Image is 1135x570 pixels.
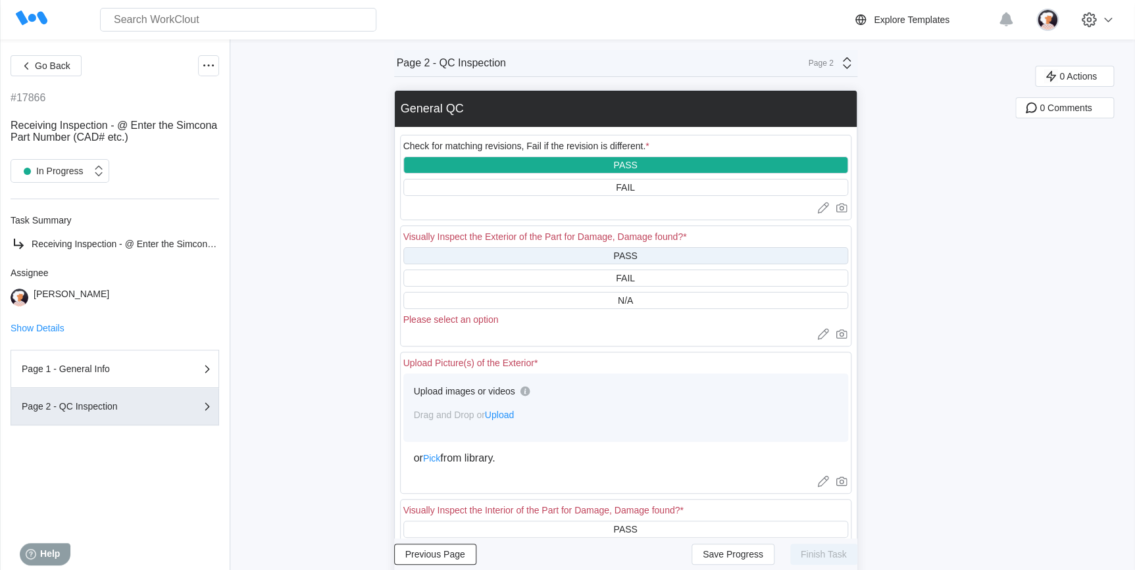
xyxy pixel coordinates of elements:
[403,314,848,325] div: Please select an option
[100,8,376,32] input: Search WorkClout
[874,14,949,25] div: Explore Templates
[22,402,153,411] div: Page 2 - QC Inspection
[1040,103,1092,112] span: 0 Comments
[613,160,637,170] div: PASS
[613,250,637,261] div: PASS
[703,550,763,559] span: Save Progress
[11,120,217,143] span: Receiving Inspection - @ Enter the Simcona Part Number (CAD# etc.)
[618,295,633,306] div: N/A
[853,12,992,28] a: Explore Templates
[405,550,465,559] span: Previous Page
[401,102,464,116] div: General QC
[423,453,440,463] span: Pick
[11,236,219,252] a: Receiving Inspection - @ Enter the Simcona Part Number (CAD# etc.)
[403,141,649,151] div: Check for matching revisions, Fail if the revision is different.
[11,388,219,425] button: Page 2 - QC Inspection
[1059,72,1097,81] span: 0 Actions
[35,61,70,70] span: Go Back
[11,215,219,226] div: Task Summary
[801,59,834,68] div: Page 2
[11,350,219,388] button: Page 1 - General Info
[34,289,109,306] div: [PERSON_NAME]
[414,410,515,420] span: Drag and Drop or
[11,289,28,306] img: user-4.png
[485,410,514,420] span: Upload
[397,57,506,69] div: Page 2 - QC Inspection
[22,364,153,373] div: Page 1 - General Info
[414,386,515,396] div: Upload images or videos
[11,323,64,333] button: Show Details
[18,162,84,180] div: In Progress
[11,55,82,76] button: Go Back
[11,92,45,104] div: #17866
[403,358,538,368] div: Upload Picture(s) of the Exterior
[1036,9,1059,31] img: user-4.png
[1015,97,1114,118] button: 0 Comments
[692,544,774,565] button: Save Progress
[613,524,637,534] div: PASS
[801,550,847,559] span: Finish Task
[616,182,635,193] div: FAIL
[616,273,635,283] div: FAIL
[32,239,318,249] span: Receiving Inspection - @ Enter the Simcona Part Number (CAD# etc.)
[1035,66,1114,87] button: 0 Actions
[11,268,219,278] div: Assignee
[394,544,476,565] button: Previous Page
[403,505,684,515] div: Visually Inspect the Interior of the Part for Damage, Damage found?
[403,231,687,242] div: Visually Inspect the Exterior of the Part for Damage, Damage found?
[414,452,838,464] div: or from library.
[790,544,857,565] button: Finish Task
